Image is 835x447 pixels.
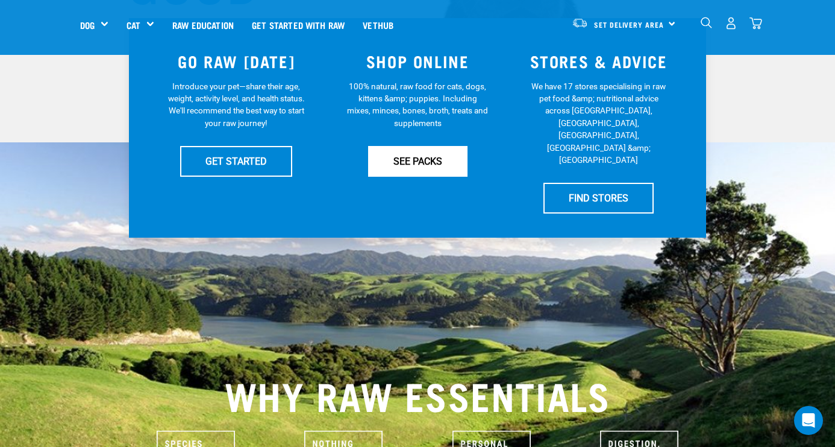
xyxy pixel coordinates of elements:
[794,406,823,435] div: Open Intercom Messenger
[347,80,489,130] p: 100% natural, raw food for cats, dogs, kittens &amp; puppies. Including mixes, minces, bones, bro...
[543,183,654,213] a: FIND STORES
[528,80,669,166] p: We have 17 stores specialising in raw pet food &amp; nutritional advice across [GEOGRAPHIC_DATA],...
[749,17,762,30] img: home-icon@2x.png
[153,52,320,71] h3: GO RAW [DATE]
[243,1,354,49] a: Get started with Raw
[594,22,664,27] span: Set Delivery Area
[166,80,307,130] p: Introduce your pet—share their age, weight, activity level, and health status. We'll recommend th...
[354,1,402,49] a: Vethub
[334,52,501,71] h3: SHOP ONLINE
[80,373,755,416] h2: WHY RAW ESSENTIALS
[180,146,292,176] a: GET STARTED
[725,17,737,30] img: user.png
[163,1,243,49] a: Raw Education
[701,17,712,28] img: home-icon-1@2x.png
[515,52,682,71] h3: STORES & ADVICE
[127,18,140,32] a: Cat
[572,17,588,28] img: van-moving.png
[80,18,95,32] a: Dog
[368,146,468,176] a: SEE PACKS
